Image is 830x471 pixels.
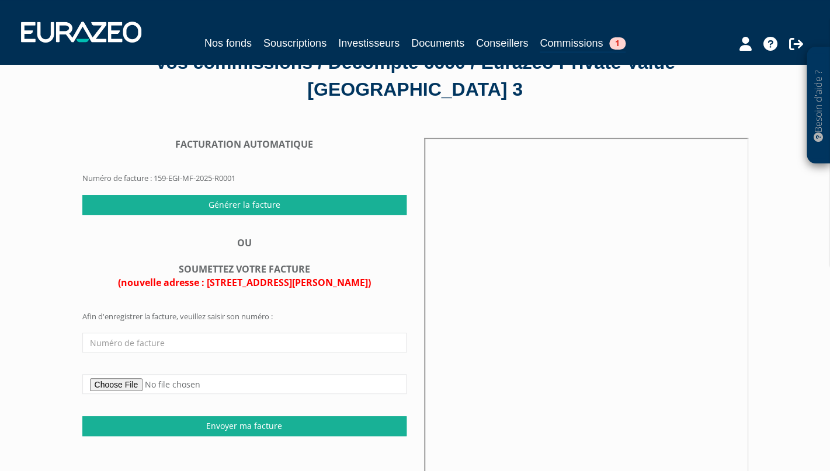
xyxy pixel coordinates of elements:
[82,311,407,435] form: Afin d'enregistrer la facture, veuillez saisir son numéro :
[82,416,407,436] input: Envoyer ma facture
[476,35,528,51] a: Conseillers
[540,35,626,53] a: Commissions1
[82,333,407,353] input: Numéro de facture
[21,22,141,43] img: 1732889491-logotype_eurazeo_blanc_rvb.png
[411,35,464,51] a: Documents
[263,35,327,51] a: Souscriptions
[82,195,407,215] input: Générer la facture
[338,35,400,51] a: Investisseurs
[609,37,626,50] span: 1
[82,138,407,151] div: FACTURATION AUTOMATIQUE
[82,236,407,289] div: OU SOUMETTEZ VOTRE FACTURE
[204,35,252,51] a: Nos fonds
[82,138,407,194] form: Numéro de facture : 159-EGI-MF-2025-R0001
[812,53,825,158] p: Besoin d'aide ?
[118,276,371,289] span: (nouvelle adresse : [STREET_ADDRESS][PERSON_NAME])
[82,50,748,103] div: Vos commissions / Décompte 6660 / Eurazeo Private Value [GEOGRAPHIC_DATA] 3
